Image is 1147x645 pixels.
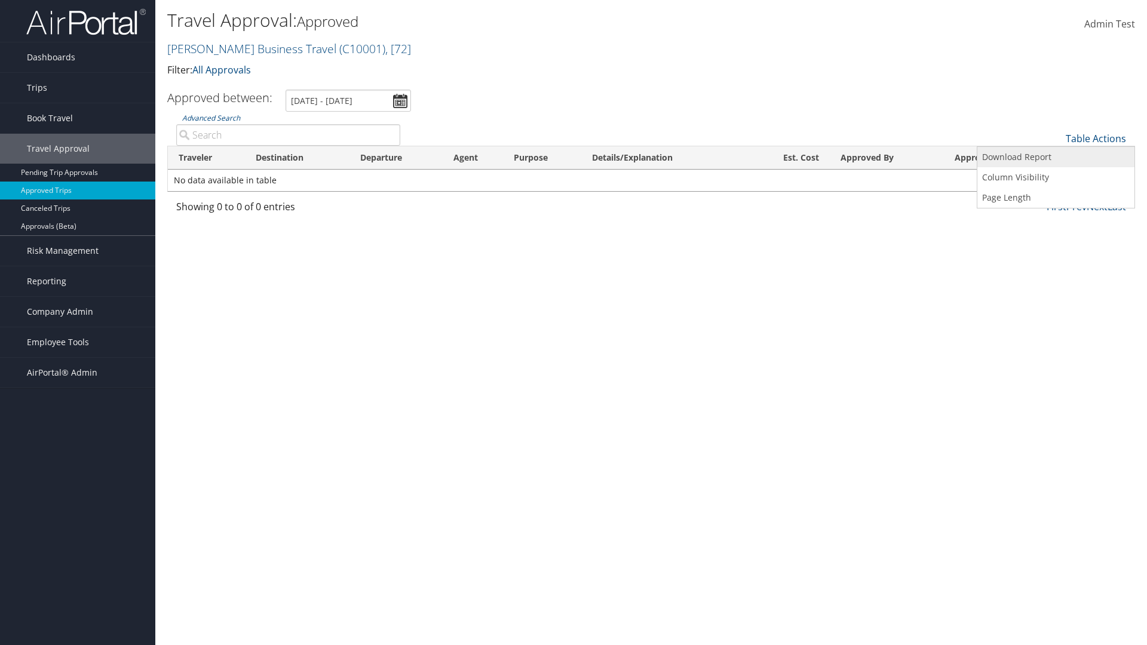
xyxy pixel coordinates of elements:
[27,134,90,164] span: Travel Approval
[26,8,146,36] img: airportal-logo.png
[27,266,66,296] span: Reporting
[977,147,1134,167] a: Download Report
[27,73,47,103] span: Trips
[27,103,73,133] span: Book Travel
[977,188,1134,208] a: Page Length
[977,167,1134,188] a: Column Visibility
[27,358,97,388] span: AirPortal® Admin
[27,236,99,266] span: Risk Management
[27,327,89,357] span: Employee Tools
[27,42,75,72] span: Dashboards
[27,297,93,327] span: Company Admin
